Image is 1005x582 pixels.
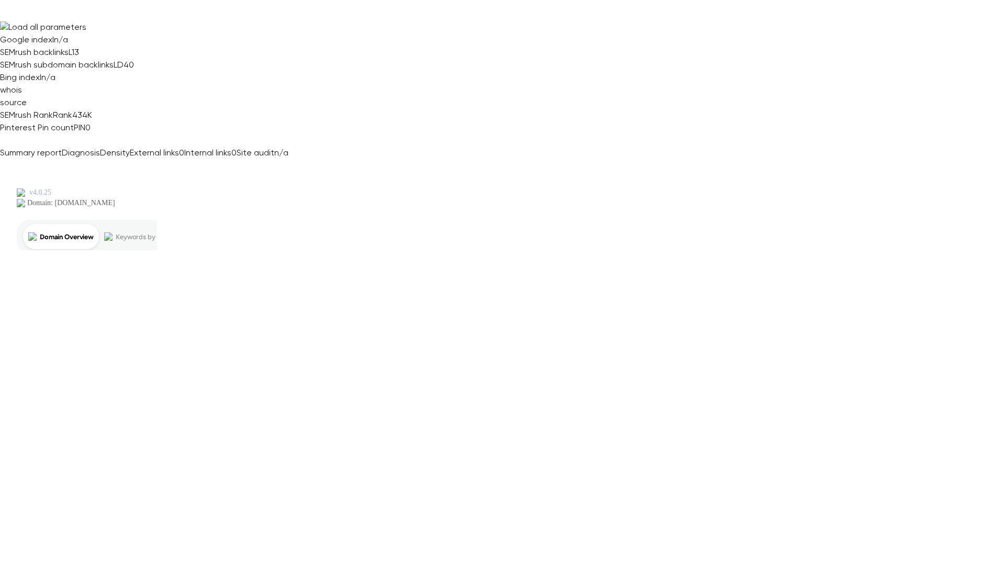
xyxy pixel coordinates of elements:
[52,35,54,44] span: I
[53,110,72,120] span: Rank
[29,17,51,25] div: v 4.0.25
[28,61,37,69] img: tab_domain_overview_orange.svg
[104,61,113,69] img: tab_keywords_by_traffic_grey.svg
[54,35,68,44] a: n/a
[62,148,100,158] span: Diagnosis
[72,47,79,57] a: 13
[179,148,184,158] span: 0
[69,47,72,57] span: L
[40,62,94,69] div: Domain Overview
[114,60,124,70] span: LD
[274,148,288,158] span: n/a
[237,148,274,158] span: Site audit
[100,148,130,158] span: Density
[27,27,115,36] div: Domain: [DOMAIN_NAME]
[41,72,55,82] a: n/a
[231,148,237,158] span: 0
[124,60,134,70] a: 40
[74,122,85,132] span: PIN
[130,148,179,158] span: External links
[17,27,25,36] img: website_grey.svg
[116,62,176,69] div: Keywords by Traffic
[40,72,41,82] span: I
[184,148,231,158] span: Internal links
[72,110,92,120] a: 434K
[237,148,288,158] a: Site auditn/a
[8,22,86,32] span: Load all parameters
[17,17,25,25] img: logo_orange.svg
[85,122,91,132] a: 0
